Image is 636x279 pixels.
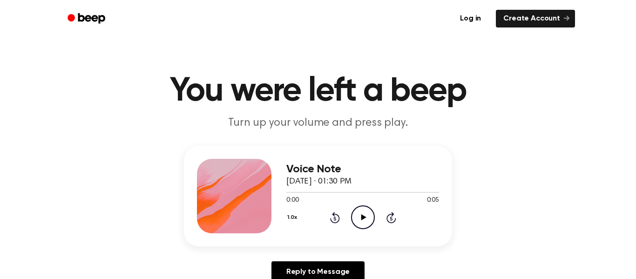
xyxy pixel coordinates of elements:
a: Log in [451,8,490,29]
p: Turn up your volume and press play. [139,116,497,131]
button: 1.0x [286,210,300,225]
h3: Voice Note [286,163,439,176]
a: Beep [61,10,114,28]
a: Create Account [496,10,575,27]
span: [DATE] · 01:30 PM [286,177,352,186]
span: 0:00 [286,196,298,205]
h1: You were left a beep [80,75,556,108]
span: 0:05 [427,196,439,205]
